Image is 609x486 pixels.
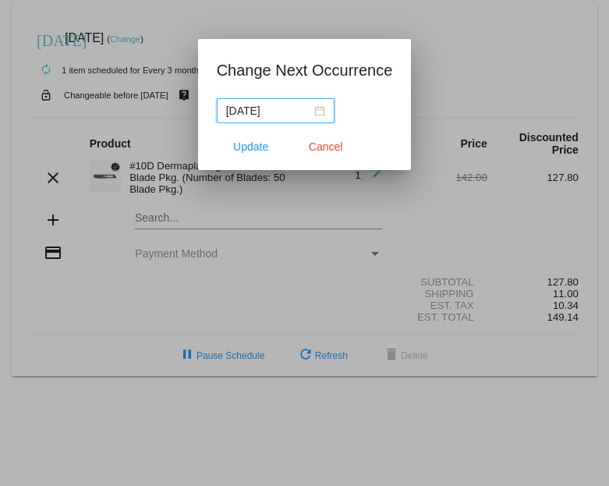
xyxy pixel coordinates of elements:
[226,102,311,119] input: Select date
[233,140,268,153] span: Update
[217,58,393,83] h1: Change Next Occurrence
[309,140,343,153] span: Cancel
[292,133,360,161] button: Close dialog
[217,133,285,161] button: Update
